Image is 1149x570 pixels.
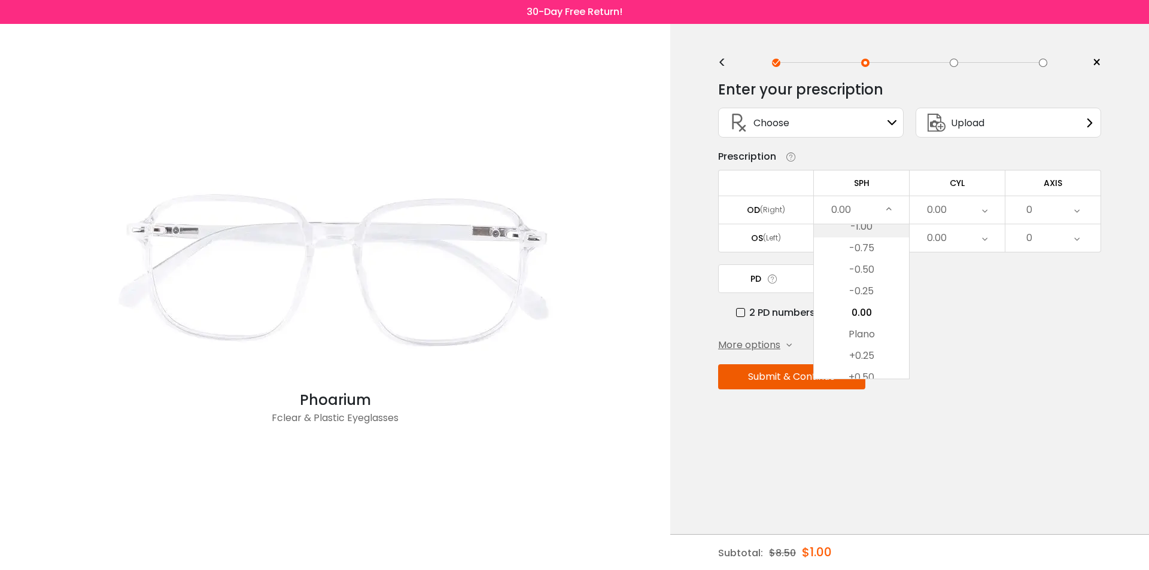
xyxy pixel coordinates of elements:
[96,389,574,411] div: Phoarium
[718,78,883,102] div: Enter your prescription
[1005,170,1101,196] td: AXIS
[814,324,909,345] li: Plano
[736,305,815,320] label: 2 PD numbers
[718,364,865,389] button: Submit & Continue
[951,115,984,130] span: Upload
[814,170,910,196] td: SPH
[760,205,785,215] div: (Right)
[96,150,574,389] img: Fclear Phoarium - Plastic Eyeglasses
[747,205,760,215] div: OD
[718,150,776,164] div: Prescription
[831,198,851,222] div: 0.00
[763,233,781,243] div: (Left)
[814,367,909,388] li: +0.50
[814,216,909,237] li: -1.00
[927,226,947,250] div: 0.00
[814,259,909,281] li: -0.50
[96,411,574,435] div: Fclear & Plastic Eyeglasses
[718,264,814,293] td: PD
[1026,226,1032,250] div: 0
[718,338,780,352] span: More options
[1092,54,1101,72] span: ×
[1083,54,1101,72] a: ×
[753,115,789,130] span: Choose
[927,198,947,222] div: 0.00
[718,58,736,68] div: <
[751,233,763,243] div: OS
[814,345,909,367] li: +0.25
[802,535,832,569] div: $1.00
[910,170,1005,196] td: CYL
[814,302,909,324] li: 0.00
[814,237,909,259] li: -0.75
[814,281,909,302] li: -0.25
[1026,198,1032,222] div: 0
